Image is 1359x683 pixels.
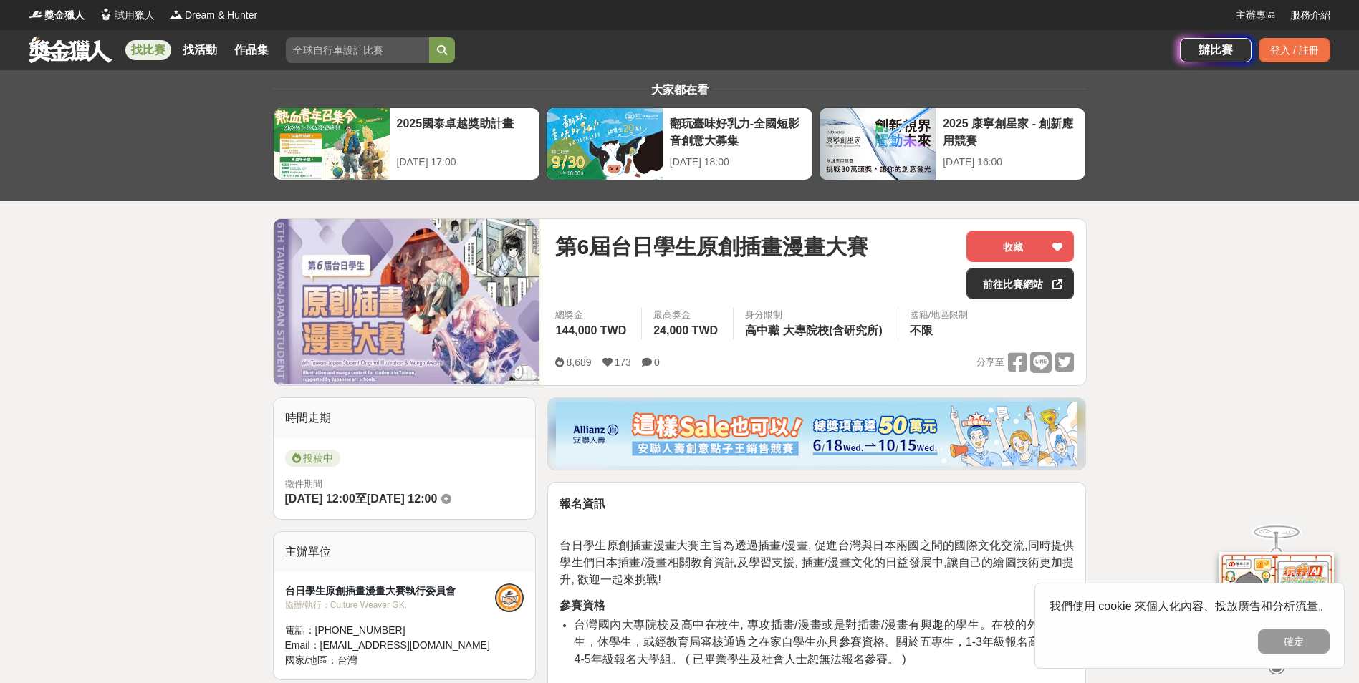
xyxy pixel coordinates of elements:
span: [DATE] 12:00 [367,493,437,505]
span: 總獎金 [555,308,630,322]
span: 台灣 [337,654,357,666]
a: 翻玩臺味好乳力-全國短影音創意大募集[DATE] 18:00 [546,107,813,180]
a: Logo獎金獵人 [29,8,85,23]
span: 我們使用 cookie 來個人化內容、投放廣告和分析流量。 [1050,600,1330,612]
button: 收藏 [966,231,1074,262]
img: d2146d9a-e6f6-4337-9592-8cefde37ba6b.png [1219,550,1334,645]
div: [DATE] 16:00 [943,155,1078,170]
div: 翻玩臺味好乳力-全國短影音創意大募集 [670,115,805,147]
span: 不限 [910,324,933,336]
div: 2025 康寧創星家 - 創新應用競賽 [943,115,1078,147]
img: Logo [99,7,113,21]
div: Email： [EMAIL_ADDRESS][DOMAIN_NAME] [285,638,496,653]
div: 國籍/地區限制 [910,308,969,322]
a: 作品集 [229,40,274,60]
div: 主辦單位 [274,532,536,572]
strong: 參賽資格 [560,599,605,611]
span: [DATE] 12:00 [285,493,355,505]
a: 2025國泰卓越獎助計畫[DATE] 17:00 [273,107,540,180]
div: 台日學生原創插畫漫畫大賽執行委員會 [285,583,496,599]
div: [DATE] 17:00 [397,155,532,170]
input: 全球自行車設計比賽 [286,37,429,63]
span: 最高獎金 [653,308,721,322]
span: 第6屆台日學生原創插畫漫畫大賽 [555,231,868,263]
div: [DATE] 18:00 [670,155,805,170]
a: 服務介紹 [1290,8,1330,23]
span: 8,689 [566,357,591,368]
span: 獎金獵人 [44,8,85,23]
strong: 報名資訊 [560,498,605,510]
img: dcc59076-91c0-4acb-9c6b-a1d413182f46.png [556,402,1077,466]
span: 24,000 TWD [653,324,718,336]
a: Logo試用獵人 [99,8,155,23]
div: 電話： [PHONE_NUMBER] [285,623,496,638]
span: 試用獵人 [115,8,155,23]
div: 登入 / 註冊 [1259,38,1330,62]
span: 台日學生原創插畫漫畫大賽主旨為透過插畫/漫畫, 促進台灣與日本兩國之間的國際文化交流,同時提供學生們日本插畫/漫畫相關教育資訊及學習支援, 插畫/漫畫文化的日益發展中,讓自己的繪圖技術更加提升,... [560,539,1074,586]
span: 分享至 [976,352,1004,373]
img: Logo [29,7,43,21]
div: 身分限制 [745,308,886,322]
img: Cover Image [274,219,542,384]
a: 找比賽 [125,40,171,60]
span: 173 [615,357,631,368]
span: 投稿中 [285,450,340,467]
span: 至 [355,493,367,505]
a: 找活動 [177,40,223,60]
img: Logo [169,7,183,21]
span: 144,000 TWD [555,324,626,336]
span: 國家/地區： [285,654,338,666]
span: Dream & Hunter [185,8,257,23]
a: 主辦專區 [1236,8,1276,23]
div: 時間走期 [274,398,536,438]
a: 2025 康寧創星家 - 創新應用競賽[DATE] 16:00 [819,107,1086,180]
div: 2025國泰卓越獎助計畫 [397,115,532,147]
span: 高中職 [745,324,779,336]
span: 大家都在看 [648,84,712,96]
span: 徵件期間 [285,478,322,489]
span: 0 [654,357,660,368]
button: 確定 [1258,629,1330,654]
span: 台灣國內大專院校及高中在校生, 專攻插畫/漫畫或是對插畫/漫畫有興趣的學生。在校的外籍留學生，休學生，或經教育局審核通過之在家自學生亦具參賽資格。關於五專生，1-3年級報名高中組，4-5年級報名... [574,619,1074,665]
div: 協辦/執行： Culture Weaver GK. [285,599,496,611]
a: 前往比賽網站 [966,268,1074,299]
a: LogoDream & Hunter [169,8,257,23]
a: 辦比賽 [1180,38,1252,62]
span: 大專院校(含研究所) [783,324,883,336]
